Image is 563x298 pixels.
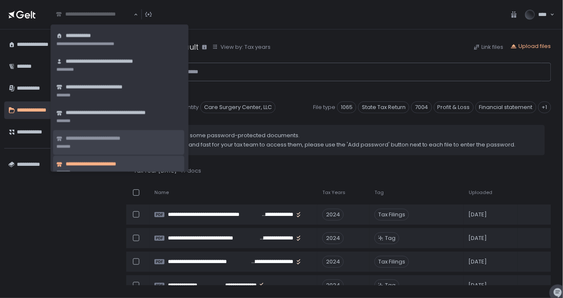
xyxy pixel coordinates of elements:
[374,209,409,221] span: Tax Filings
[510,43,551,50] button: Upload files
[374,256,409,268] span: Tax Filings
[322,189,345,196] span: Tax Years
[144,132,516,139] span: We've detected some password-protected documents.
[469,189,492,196] span: Uploaded
[434,101,474,113] span: Profit & Loss
[322,232,344,244] div: 2024
[538,101,551,113] div: +1
[469,234,487,242] span: [DATE]
[469,211,487,218] span: [DATE]
[358,101,409,113] span: State Tax Return
[337,101,356,113] span: 1065
[475,101,536,113] span: Financial statement
[374,189,384,196] span: Tag
[473,43,504,51] button: Link files
[385,282,396,289] span: Tag
[469,258,487,266] span: [DATE]
[313,104,335,111] span: File type
[322,209,344,221] div: 2024
[212,43,271,51] button: View by: Tax years
[56,11,133,19] input: Search for option
[185,104,199,111] span: Entity
[469,282,487,289] span: [DATE]
[179,167,201,175] span: 47 docs
[411,101,432,113] span: 7004
[385,234,396,242] span: Tag
[50,6,138,23] div: Search for option
[322,279,344,291] div: 2024
[154,189,169,196] span: Name
[200,101,276,113] span: Care Surgery Center, LLC
[144,141,516,149] span: To make it easy and fast for your tax team to access them, please use the 'Add password' button n...
[322,256,344,268] div: 2024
